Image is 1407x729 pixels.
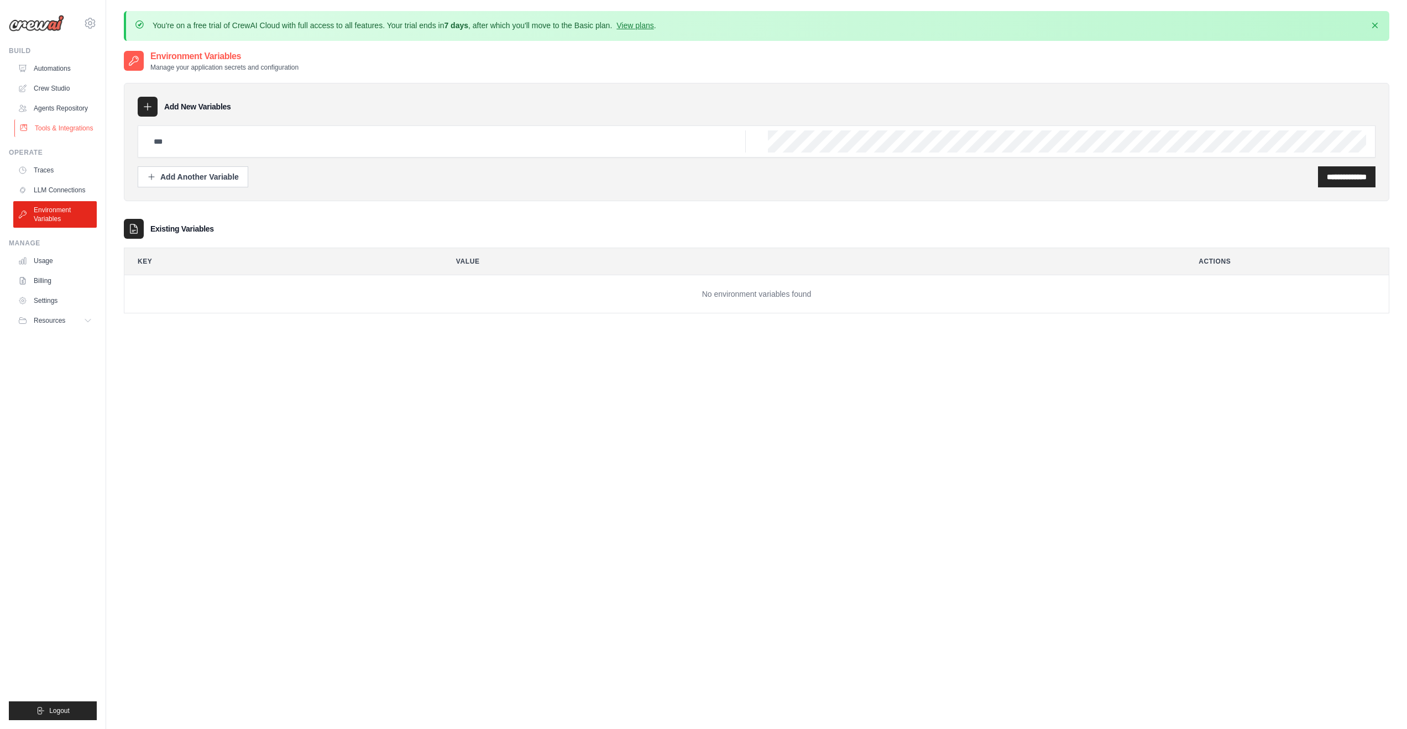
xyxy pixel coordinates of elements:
a: Tools & Integrations [14,119,98,137]
th: Key [124,248,434,275]
button: Logout [9,701,97,720]
a: Usage [13,252,97,270]
div: Operate [9,148,97,157]
div: Manage [9,239,97,248]
div: Add Another Variable [147,171,239,182]
a: Automations [13,60,97,77]
div: Build [9,46,97,55]
strong: 7 days [444,21,468,30]
a: Traces [13,161,97,179]
a: LLM Connections [13,181,97,199]
a: Crew Studio [13,80,97,97]
h3: Add New Variables [164,101,231,112]
span: Resources [34,316,65,325]
h2: Environment Variables [150,50,299,63]
a: Settings [13,292,97,310]
a: Billing [13,272,97,290]
h3: Existing Variables [150,223,214,234]
p: Manage your application secrets and configuration [150,63,299,72]
button: Add Another Variable [138,166,248,187]
td: No environment variables found [124,275,1389,313]
a: View plans [616,21,653,30]
a: Environment Variables [13,201,97,228]
button: Resources [13,312,97,329]
img: Logo [9,15,64,32]
a: Agents Repository [13,99,97,117]
p: You're on a free trial of CrewAI Cloud with full access to all features. Your trial ends in , aft... [153,20,656,31]
th: Actions [1185,248,1389,275]
span: Logout [49,706,70,715]
th: Value [443,248,1176,275]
